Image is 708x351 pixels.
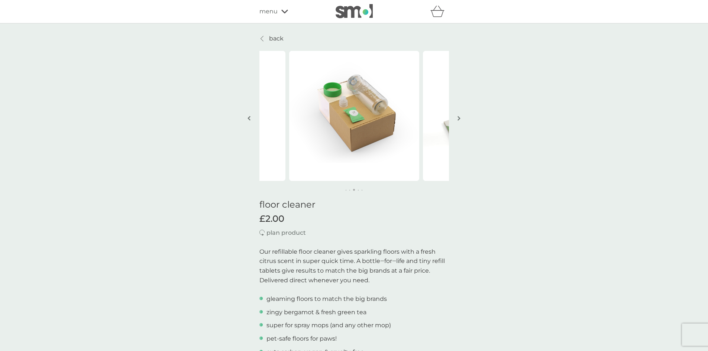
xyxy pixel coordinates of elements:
span: £2.00 [259,214,284,224]
p: back [269,34,284,43]
h1: floor cleaner [259,199,449,210]
p: Our refillable floor cleaner gives sparkling floors with a fresh citrus scent in super quick time... [259,247,449,285]
img: right-arrow.svg [458,116,460,121]
p: zingy bergamot & fresh green tea [266,308,366,317]
p: super for spray mops (and any other mop) [266,321,391,330]
p: plan product [266,228,306,238]
span: menu [259,7,278,16]
div: basket [430,4,449,19]
p: gleaming floors to match the big brands [266,294,387,304]
a: back [259,34,284,43]
p: pet-safe floors for paws! [266,334,337,344]
img: left-arrow.svg [248,116,250,121]
img: smol [336,4,373,18]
